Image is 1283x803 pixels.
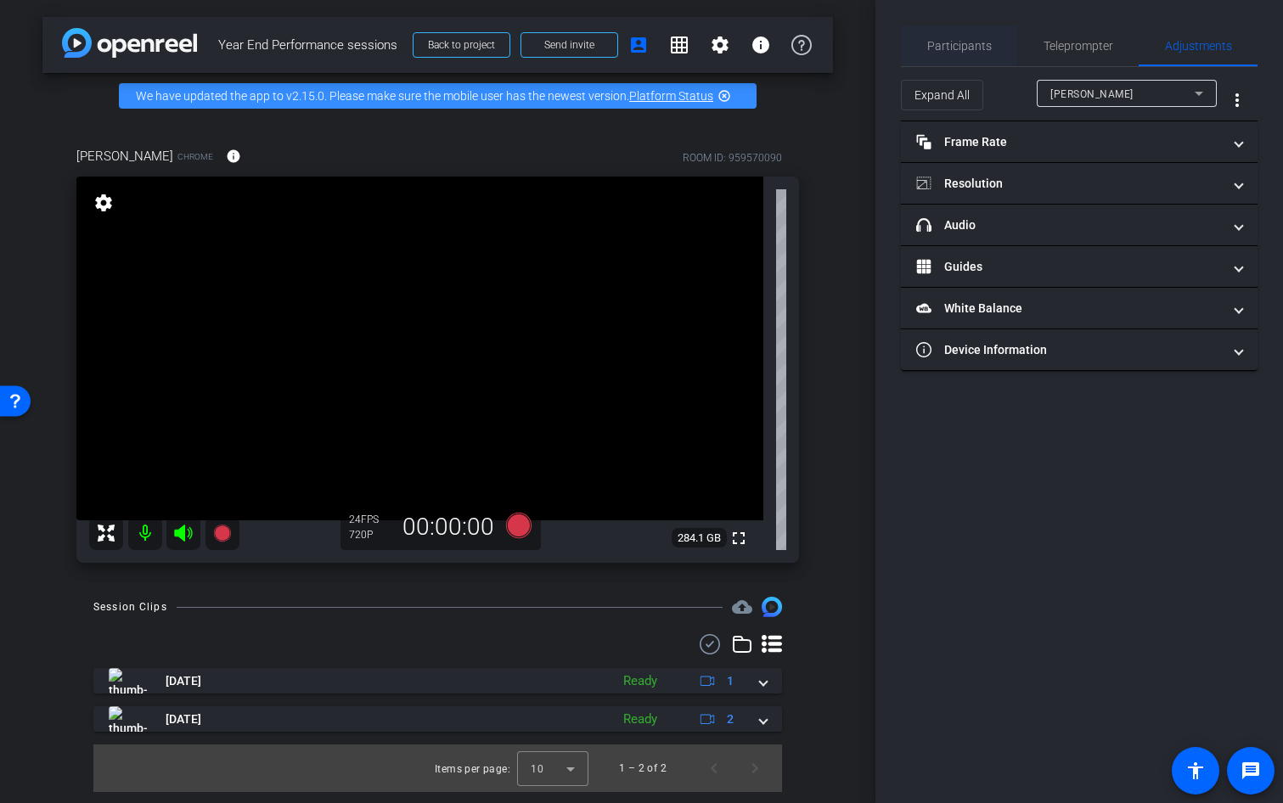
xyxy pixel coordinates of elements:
mat-icon: more_vert [1227,90,1247,110]
div: 720P [349,528,391,542]
span: Destinations for your clips [732,597,752,617]
mat-expansion-panel-header: White Balance [901,288,1258,328]
mat-expansion-panel-header: Device Information [901,329,1258,370]
mat-icon: accessibility [1185,761,1206,781]
mat-icon: settings [710,35,730,55]
div: 1 – 2 of 2 [619,760,667,777]
button: Back to project [413,32,510,58]
mat-expansion-panel-header: Guides [901,246,1258,287]
button: Expand All [901,80,983,110]
span: Participants [927,40,992,52]
mat-expansion-panel-header: thumb-nail[DATE]Ready1 [93,668,782,693]
div: Items per page: [435,761,510,778]
span: [PERSON_NAME] [1050,88,1134,100]
button: Send invite [521,32,618,58]
span: 284.1 GB [672,528,727,548]
img: app-logo [62,28,197,58]
div: 24 [349,513,391,526]
mat-icon: account_box [628,35,649,55]
mat-expansion-panel-header: Resolution [901,163,1258,204]
div: ROOM ID: 959570090 [683,150,782,166]
mat-panel-title: White Balance [916,300,1222,317]
mat-panel-title: Frame Rate [916,133,1222,151]
button: Previous page [694,748,734,789]
mat-icon: fullscreen [729,528,749,548]
mat-expansion-panel-header: thumb-nail[DATE]Ready2 [93,706,782,732]
mat-icon: highlight_off [717,89,731,103]
span: [PERSON_NAME] [76,147,173,166]
span: Year End Performance sessions [218,28,402,62]
a: Platform Status [629,89,713,103]
span: Teleprompter [1044,40,1113,52]
mat-icon: settings [92,193,115,213]
span: Back to project [428,39,495,51]
span: FPS [361,514,379,525]
mat-panel-title: Guides [916,258,1222,276]
div: Session Clips [93,598,167,615]
span: [DATE] [166,710,201,728]
span: 1 [727,672,734,690]
div: Ready [615,710,666,729]
span: Send invite [544,38,594,52]
img: thumb-nail [109,706,147,732]
img: thumb-nail [109,668,147,693]
span: [DATE] [166,672,201,690]
div: 00:00:00 [391,513,505,542]
span: Adjustments [1165,40,1232,52]
mat-icon: info [226,149,241,164]
mat-panel-title: Audio [916,216,1222,234]
mat-icon: grid_on [669,35,689,55]
span: 2 [727,710,734,728]
mat-panel-title: Resolution [916,175,1222,193]
mat-expansion-panel-header: Audio [901,205,1258,245]
div: We have updated the app to v2.15.0. Please make sure the mobile user has the newest version. [119,83,757,109]
mat-panel-title: Device Information [916,341,1222,359]
mat-icon: message [1241,761,1261,781]
button: More Options for Adjustments Panel [1217,80,1258,121]
span: Expand All [914,79,970,111]
img: Session clips [762,597,782,617]
div: Ready [615,671,666,691]
button: Next page [734,748,775,789]
mat-expansion-panel-header: Frame Rate [901,121,1258,162]
mat-icon: info [751,35,771,55]
mat-icon: cloud_upload [732,597,752,617]
span: Chrome [177,150,213,163]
